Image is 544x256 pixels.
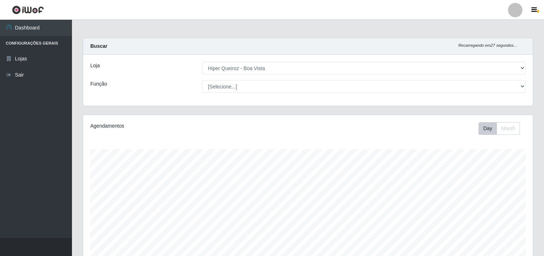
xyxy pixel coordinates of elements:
div: First group [479,122,520,135]
button: Month [497,122,520,135]
label: Função [90,80,107,88]
img: CoreUI Logo [12,5,44,14]
div: Agendamentos [90,122,266,130]
label: Loja [90,62,100,69]
div: Toolbar with button groups [479,122,526,135]
i: Recarregando em 27 segundos... [458,43,517,47]
strong: Buscar [90,43,107,49]
button: Day [479,122,497,135]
